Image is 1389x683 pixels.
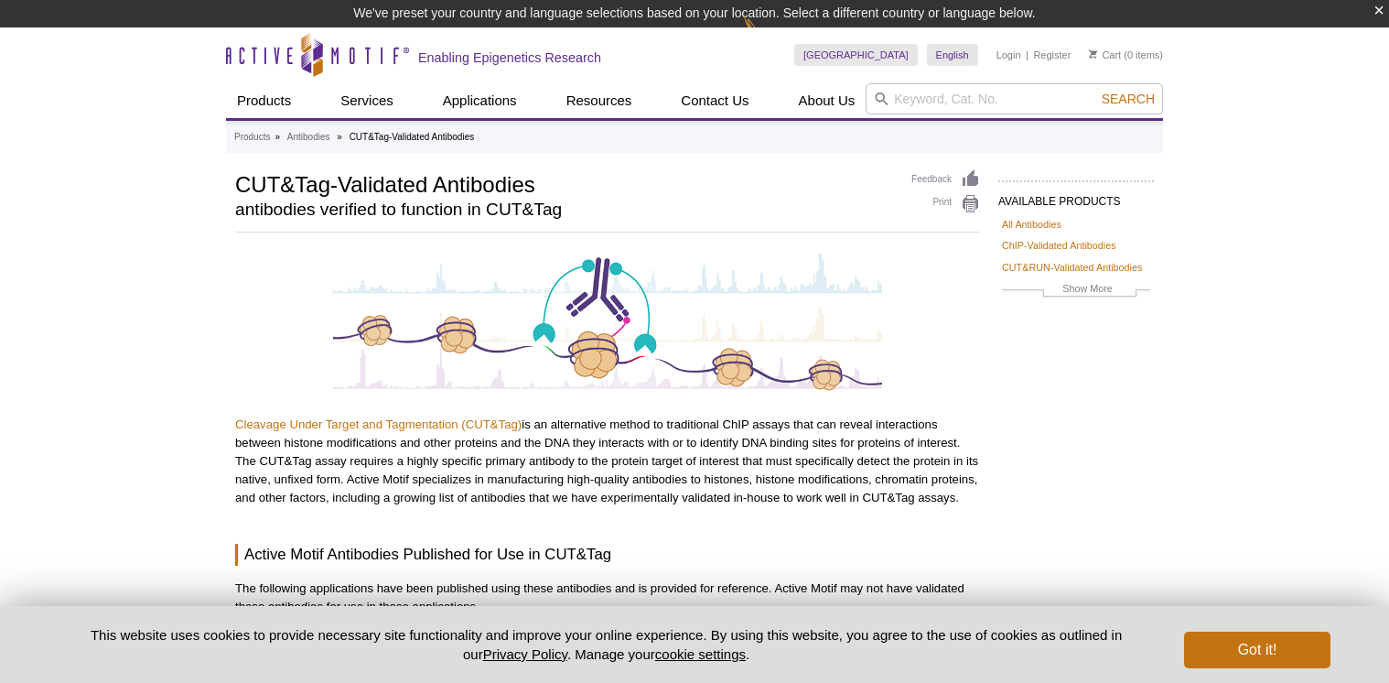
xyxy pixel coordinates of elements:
[59,625,1154,664] p: This website uses cookies to provide necessary site functionality and improve your online experie...
[234,129,270,146] a: Products
[432,83,528,118] a: Applications
[998,180,1154,213] h2: AVAILABLE PRODUCTS
[1089,44,1163,66] li: (0 items)
[1002,237,1116,254] a: ChIP-Validated Antibodies
[333,251,882,392] img: CUT&Tag
[1033,49,1071,61] a: Register
[235,169,893,197] h1: CUT&Tag-Validated Antibodies
[235,201,893,218] h2: antibodies verified to function in CUT&Tag
[350,132,475,142] li: CUT&Tag-Validated Antibodies
[337,132,342,142] li: »
[927,44,978,66] a: English
[911,169,980,190] a: Feedback
[329,83,404,118] a: Services
[483,646,567,662] a: Privacy Policy
[1089,49,1121,61] a: Cart
[235,544,980,566] h3: Active Motif Antibodies Published for Use in CUT&Tag
[866,83,1163,114] input: Keyword, Cat. No.
[235,416,980,507] p: is an alternative method to traditional ChIP assays that can reveal interactions between histone ...
[226,83,302,118] a: Products
[794,44,918,66] a: [GEOGRAPHIC_DATA]
[1089,49,1097,59] img: Your Cart
[1002,259,1142,276] a: CUT&RUN-Validated Antibodies
[1002,280,1150,301] a: Show More
[1002,216,1061,233] a: All Antibodies
[275,132,280,142] li: »
[1096,91,1160,107] button: Search
[655,646,746,662] button: cookie settings
[911,194,980,214] a: Print
[1184,632,1330,668] button: Got it!
[1026,44,1028,66] li: |
[235,580,980,616] p: The following applications have been published using these antibodies and is provided for referen...
[743,14,791,57] img: Change Here
[235,417,522,431] a: Cleavage Under Target and Tagmentation (CUT&Tag)
[418,49,601,66] h2: Enabling Epigenetics Research
[996,49,1021,61] a: Login
[287,129,330,146] a: Antibodies
[670,83,759,118] a: Contact Us
[788,83,867,118] a: About Us
[555,83,643,118] a: Resources
[1102,92,1155,106] span: Search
